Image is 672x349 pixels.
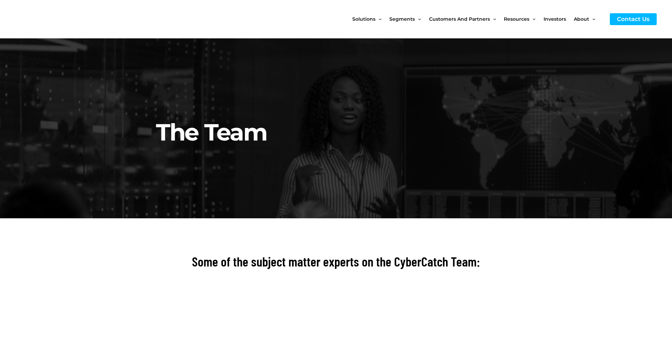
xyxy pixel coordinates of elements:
span: Menu Toggle [415,5,421,33]
span: Menu Toggle [490,5,496,33]
img: CyberCatch [12,5,93,33]
span: Customers and Partners [429,5,490,33]
h2: Some of the subject matter experts on the CyberCatch Team: [146,253,526,270]
span: Menu Toggle [529,5,535,33]
span: Segments [389,5,415,33]
span: Investors [544,5,566,33]
span: Resources [504,5,529,33]
a: Investors [544,5,574,33]
span: Menu Toggle [589,5,595,33]
h2: The Team [156,56,521,148]
nav: Site Navigation: New Main Menu [352,5,603,33]
a: Contact Us [610,13,657,25]
span: Solutions [352,5,375,33]
span: About [574,5,589,33]
span: Menu Toggle [375,5,382,33]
